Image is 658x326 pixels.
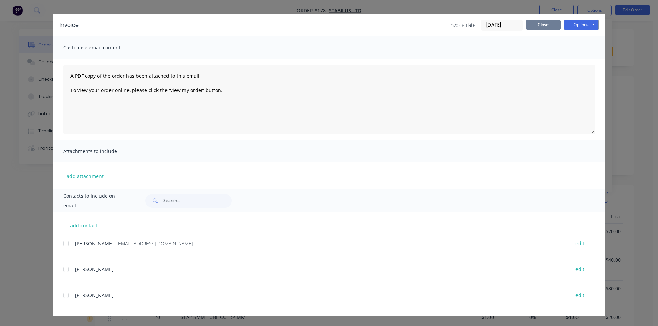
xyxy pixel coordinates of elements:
button: edit [571,290,589,300]
button: edit [571,239,589,248]
button: Close [526,20,561,30]
input: Search... [163,194,232,208]
button: add contact [63,220,105,230]
span: Customise email content [63,43,139,52]
button: Options [564,20,599,30]
span: Attachments to include [63,147,139,156]
textarea: A PDF copy of the order has been attached to this email. To view your order online, please click ... [63,65,595,134]
div: Invoice [60,21,79,29]
span: - [EMAIL_ADDRESS][DOMAIN_NAME] [114,240,193,247]
span: Invoice date [449,21,476,29]
span: [PERSON_NAME] [75,266,114,273]
span: Contacts to include on email [63,191,128,210]
span: [PERSON_NAME] [75,240,114,247]
button: edit [571,265,589,274]
button: add attachment [63,171,107,181]
span: [PERSON_NAME] [75,292,114,298]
